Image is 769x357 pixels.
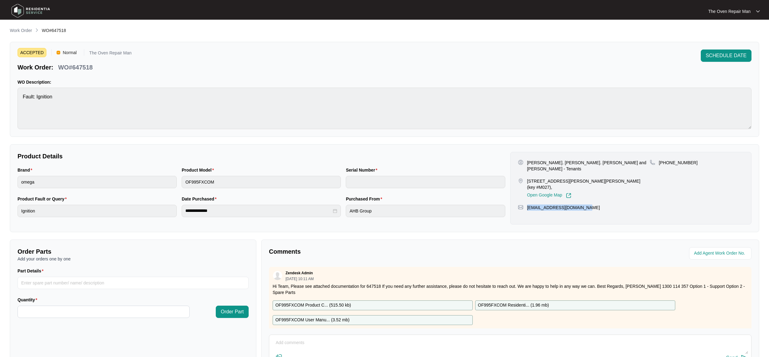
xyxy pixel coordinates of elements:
a: Open Google Map [527,193,571,198]
img: map-pin [518,204,523,210]
p: OF995FXCOM Product C... ( 515.50 kb ) [275,302,351,309]
span: SCHEDULE DATE [706,52,747,59]
img: map-pin [650,160,655,165]
img: dropdown arrow [756,10,760,13]
a: Work Order [9,27,33,34]
input: Add Agent Work Order No. [694,250,748,257]
img: residentia service logo [9,2,52,20]
img: Vercel Logo [57,51,60,54]
p: Work Order: [18,63,53,72]
input: Date Purchased [185,208,332,214]
p: Comments [269,247,506,256]
textarea: Fault: Ignition [18,88,751,129]
p: The Oven Repair Man [708,8,751,14]
input: Product Model [182,176,341,188]
span: Order Part [221,308,244,315]
label: Date Purchased [182,196,219,202]
label: Purchased From [346,196,384,202]
input: Product Fault or Query [18,205,177,217]
p: Order Parts [18,247,249,256]
p: [PHONE_NUMBER] [659,160,698,166]
img: map-pin [518,178,523,184]
p: OF995FXCOM Residenti... ( 1.96 mb ) [478,302,549,309]
span: WO#647518 [42,28,66,33]
img: Link-External [566,193,571,198]
label: Part Details [18,268,46,274]
span: ACCEPTED [18,48,46,57]
input: Serial Number [346,176,505,188]
span: Normal [60,48,79,57]
p: WO Description: [18,79,751,85]
img: user.svg [273,271,282,280]
p: [STREET_ADDRESS][PERSON_NAME][PERSON_NAME] (key #M027), [527,178,650,190]
label: Serial Number [346,167,380,173]
label: Product Model [182,167,216,173]
label: Quantity [18,297,40,303]
button: Order Part [216,306,249,318]
img: chevron-right [34,28,39,33]
p: Work Order [10,27,32,34]
img: user-pin [518,160,523,165]
label: Product Fault or Query [18,196,69,202]
input: Brand [18,176,177,188]
p: OF995FXCOM User Manu... ( 3.52 mb ) [275,317,349,323]
p: Product Details [18,152,505,161]
p: [DATE] 10:11 AM [286,277,314,281]
p: Hi Team, Please see attached documentation for 647518 If you need any further assistance, please ... [273,283,748,296]
p: WO#647518 [58,63,93,72]
p: Zendesk Admin [286,271,313,276]
input: Part Details [18,277,249,289]
p: The Oven Repair Man [89,51,132,57]
p: Add your orders one by one [18,256,249,262]
label: Brand [18,167,35,173]
input: Quantity [18,306,189,318]
p: [EMAIL_ADDRESS][DOMAIN_NAME] [527,204,600,211]
button: SCHEDULE DATE [701,50,751,62]
input: Purchased From [346,205,505,217]
p: [PERSON_NAME]. [PERSON_NAME]. [PERSON_NAME] and [PERSON_NAME] - Tenants [527,160,650,172]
